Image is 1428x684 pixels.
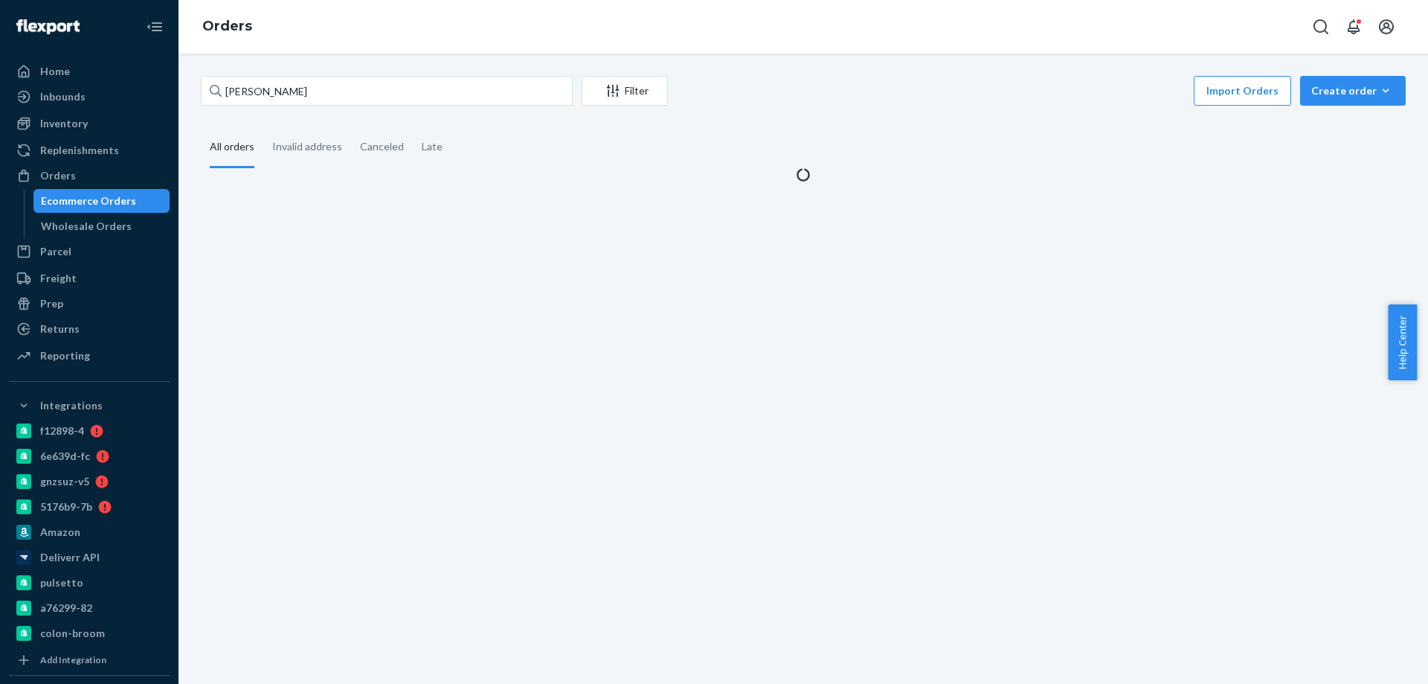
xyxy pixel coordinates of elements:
a: Orders [9,164,170,188]
div: Inbounds [40,89,86,104]
a: a76299-82 [9,596,170,620]
div: Prep [40,296,63,311]
a: 5176b9-7b [9,495,170,519]
div: Wholesale Orders [41,219,132,234]
a: Ecommerce Orders [33,189,170,213]
button: Integrations [9,394,170,418]
div: Integrations [40,398,103,413]
a: Inventory [9,112,170,135]
a: colon-broom [9,621,170,645]
div: Filter [582,83,667,98]
a: Home [9,60,170,83]
div: Inventory [40,116,88,131]
div: Reporting [40,348,90,363]
div: Create order [1311,83,1395,98]
div: f12898-4 [40,423,84,438]
a: f12898-4 [9,419,170,443]
div: Invalid address [272,127,342,166]
div: Ecommerce Orders [41,194,136,208]
a: Inbounds [9,85,170,109]
div: Deliverr API [40,550,100,565]
div: 5176b9-7b [40,499,92,514]
button: Open account menu [1371,12,1401,42]
button: Create order [1300,76,1406,106]
button: Open notifications [1339,12,1368,42]
div: colon-broom [40,626,105,641]
input: Search orders [201,76,573,106]
div: Parcel [40,244,71,259]
div: pulsetto [40,575,83,590]
div: Canceled [360,127,404,166]
button: Open Search Box [1306,12,1336,42]
img: Flexport logo [16,19,80,34]
a: Parcel [9,240,170,263]
button: Filter [582,76,668,106]
div: Home [40,64,70,79]
div: Add Integration [40,653,106,666]
div: Orders [40,168,76,183]
button: Help Center [1388,304,1417,380]
a: Amazon [9,520,170,544]
div: Returns [40,322,80,336]
div: Replenishments [40,143,119,158]
a: Replenishments [9,138,170,162]
ol: breadcrumbs [190,5,264,48]
div: a76299-82 [40,601,92,616]
a: Prep [9,292,170,316]
a: Orders [202,18,252,34]
a: Add Integration [9,651,170,669]
a: Returns [9,317,170,341]
a: Wholesale Orders [33,214,170,238]
div: Freight [40,271,77,286]
div: 6e639d-fc [40,449,90,464]
div: Amazon [40,525,80,540]
a: Deliverr API [9,546,170,569]
div: All orders [210,127,254,168]
a: Reporting [9,344,170,368]
a: pulsetto [9,571,170,595]
button: Close Navigation [140,12,170,42]
a: Freight [9,266,170,290]
div: Late [422,127,443,166]
a: 6e639d-fc [9,444,170,468]
button: Import Orders [1194,76,1291,106]
div: gnzsuz-v5 [40,474,89,489]
a: gnzsuz-v5 [9,470,170,493]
